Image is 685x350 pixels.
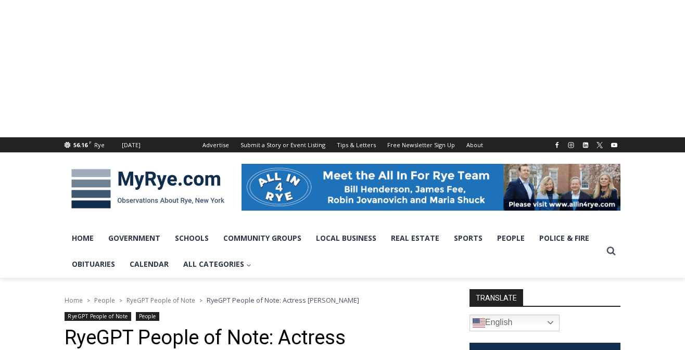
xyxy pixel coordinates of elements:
img: MyRye.com [65,162,231,216]
div: Rye [94,140,105,150]
a: Real Estate [384,225,447,251]
span: > [119,297,122,304]
a: YouTube [608,139,620,151]
span: RyeGPT People of Note: Actress [PERSON_NAME] [207,295,359,305]
a: Home [65,296,83,305]
button: View Search Form [602,242,620,261]
a: X [593,139,606,151]
strong: TRANSLATE [470,289,523,306]
a: People [490,225,532,251]
img: en [473,317,485,329]
a: Community Groups [216,225,309,251]
nav: Breadcrumbs [65,295,442,305]
a: Obituaries [65,251,122,277]
a: English [470,315,560,331]
a: Instagram [565,139,577,151]
span: 56.16 [73,141,87,149]
a: RyeGPT People of Note [126,296,195,305]
a: Calendar [122,251,176,277]
a: Advertise [197,137,235,152]
a: Free Newsletter Sign Up [382,137,461,152]
img: All in for Rye [242,164,620,211]
span: > [87,297,90,304]
a: Schools [168,225,216,251]
a: Police & Fire [532,225,597,251]
a: Home [65,225,101,251]
span: All Categories [183,258,251,270]
a: Local Business [309,225,384,251]
a: Government [101,225,168,251]
a: Sports [447,225,490,251]
a: About [461,137,489,152]
span: F [89,139,92,145]
a: Submit a Story or Event Listing [235,137,331,152]
div: [DATE] [122,140,141,150]
a: Linkedin [579,139,592,151]
a: Tips & Letters [331,137,382,152]
nav: Secondary Navigation [197,137,489,152]
a: People [94,296,115,305]
a: People [136,312,159,321]
a: All Categories [176,251,259,277]
a: RyeGPT People of Note [65,312,131,321]
span: > [199,297,202,304]
nav: Primary Navigation [65,225,602,278]
a: Facebook [551,139,563,151]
